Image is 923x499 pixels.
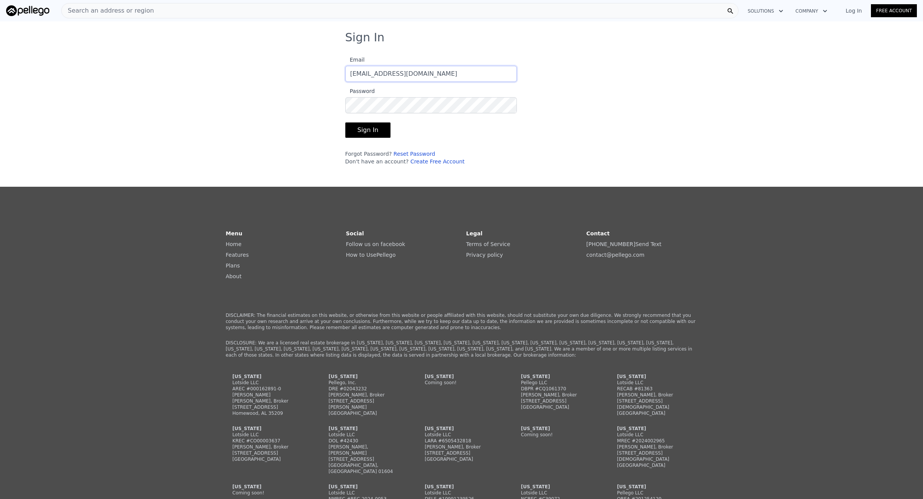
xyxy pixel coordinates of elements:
[345,150,517,165] div: Forgot Password? Don't have an account?
[586,230,610,236] strong: Contact
[617,392,691,398] div: [PERSON_NAME], Broker
[328,484,402,490] div: [US_STATE]
[425,432,498,438] div: Lotside LLC
[521,404,595,410] div: [GEOGRAPHIC_DATA]
[232,450,306,456] div: [STREET_ADDRESS]
[617,490,691,496] div: Pellego LLC
[617,373,691,380] div: [US_STATE]
[836,7,871,15] a: Log In
[521,380,595,386] div: Pellego LLC
[328,438,402,444] div: DOL #42430
[521,398,595,404] div: [STREET_ADDRESS]
[328,386,402,392] div: DRE #02043232
[6,5,49,16] img: Pellego
[62,6,154,15] span: Search an address or region
[328,462,402,475] div: [GEOGRAPHIC_DATA], [GEOGRAPHIC_DATA] 01604
[328,444,402,456] div: [PERSON_NAME], [PERSON_NAME]
[232,404,306,410] div: [STREET_ADDRESS]
[226,241,242,247] a: Home
[521,373,595,380] div: [US_STATE]
[425,490,498,496] div: Lotside LLC
[232,380,306,386] div: Lotside LLC
[425,484,498,490] div: [US_STATE]
[521,490,595,496] div: Lotside LLC
[425,373,498,380] div: [US_STATE]
[226,263,240,269] a: Plans
[586,241,635,247] a: [PHONE_NUMBER]
[345,66,517,82] input: Email
[328,373,402,380] div: [US_STATE]
[425,380,498,386] div: Coming soon!
[635,241,662,247] a: Send Text
[345,31,578,44] h3: Sign In
[617,386,691,392] div: RECAB #81363
[226,230,242,236] strong: Menu
[521,392,595,398] div: [PERSON_NAME], Broker
[617,380,691,386] div: Lotside LLC
[789,4,833,18] button: Company
[232,432,306,438] div: Lotside LLC
[466,241,510,247] a: Terms of Service
[586,252,645,258] a: contact@pellego.com
[345,88,375,94] span: Password
[232,373,306,380] div: [US_STATE]
[226,312,698,331] p: DISCLAIMER: The financial estimates on this website, or otherwise from this website or people aff...
[232,456,306,462] div: [GEOGRAPHIC_DATA]
[346,252,396,258] a: How to UsePellego
[617,410,691,416] div: [GEOGRAPHIC_DATA]
[232,426,306,432] div: [US_STATE]
[226,273,242,279] a: About
[328,410,402,416] div: [GEOGRAPHIC_DATA]
[521,386,595,392] div: DBPR #CQ1061370
[328,380,402,386] div: Pellego, Inc.
[617,438,691,444] div: MREC #2024002965
[617,444,691,450] div: [PERSON_NAME], Broker
[617,484,691,490] div: [US_STATE]
[328,426,402,432] div: [US_STATE]
[425,450,498,456] div: [STREET_ADDRESS]
[394,151,435,157] a: Reset Password
[345,97,517,113] input: Password
[466,230,483,236] strong: Legal
[328,490,402,496] div: Lotside LLC
[226,340,698,358] p: DISCLOSURE: We are a licensed real estate brokerage in [US_STATE], [US_STATE], [US_STATE], [US_ST...
[617,398,691,410] div: [STREET_ADDRESS][DEMOGRAPHIC_DATA]
[742,4,789,18] button: Solutions
[232,410,306,416] div: Homewood, AL 35209
[466,252,503,258] a: Privacy policy
[232,444,306,450] div: [PERSON_NAME], Broker
[328,432,402,438] div: Lotside LLC
[617,450,691,462] div: [STREET_ADDRESS][DEMOGRAPHIC_DATA]
[232,386,306,392] div: AREC #000162891-0
[232,392,306,404] div: [PERSON_NAME] [PERSON_NAME], Broker
[328,392,402,398] div: [PERSON_NAME], Broker
[232,490,306,496] div: Coming soon!
[346,230,364,236] strong: Social
[521,484,595,490] div: [US_STATE]
[328,456,402,462] div: [STREET_ADDRESS]
[425,438,498,444] div: LARA #6505432818
[521,426,595,432] div: [US_STATE]
[871,4,917,17] a: Free Account
[425,426,498,432] div: [US_STATE]
[328,398,402,410] div: [STREET_ADDRESS][PERSON_NAME]
[345,57,365,63] span: Email
[345,122,391,138] button: Sign In
[425,444,498,450] div: [PERSON_NAME], Broker
[232,484,306,490] div: [US_STATE]
[410,158,465,165] a: Create Free Account
[226,252,249,258] a: Features
[425,456,498,462] div: [GEOGRAPHIC_DATA]
[617,462,691,468] div: [GEOGRAPHIC_DATA]
[617,426,691,432] div: [US_STATE]
[346,241,405,247] a: Follow us on facebook
[232,438,306,444] div: KREC #CO00003637
[617,432,691,438] div: Lotside LLC
[521,432,595,438] div: Coming soon!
